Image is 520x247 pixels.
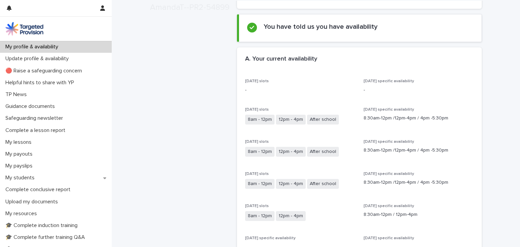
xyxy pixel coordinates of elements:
[3,103,60,110] p: Guidance documents
[3,175,40,181] p: My students
[245,179,275,189] span: 8am - 12pm
[3,163,38,169] p: My payslips
[276,115,306,125] span: 12pm - 4pm
[245,79,269,83] span: [DATE] slots
[3,80,80,86] p: Helpful hints to share with YP
[276,147,306,157] span: 12pm - 4pm
[245,108,269,112] span: [DATE] slots
[3,222,83,229] p: 🎓 Complete induction training
[364,172,414,176] span: [DATE] specific availability
[276,211,306,221] span: 12pm - 4pm
[150,3,230,13] h2: AmandaT--PR2-54899
[364,179,474,186] p: 8:30am-12pm /12pm-4pm / 4pm -5:30pm
[245,211,275,221] span: 8am - 12pm
[307,115,339,125] span: After school
[3,91,32,98] p: TP News
[3,68,87,74] p: 🔴 Raise a safeguarding concern
[245,87,355,94] p: -
[3,55,74,62] p: Update profile & availability
[3,186,76,193] p: Complete conclusive report
[364,236,414,240] span: [DATE] specific availability
[364,147,474,154] p: 8:30am-12pm /12pm-4pm / 4pm -5:30pm
[3,210,42,217] p: My resources
[364,79,414,83] span: [DATE] specific availability
[3,151,38,157] p: My payouts
[245,236,296,240] span: [DATE] specific availability
[364,108,414,112] span: [DATE] specific availability
[245,204,269,208] span: [DATE] slots
[3,199,63,205] p: Upload my documents
[245,147,275,157] span: 8am - 12pm
[245,115,275,125] span: 8am - 12pm
[3,127,71,134] p: Complete a lesson report
[5,22,43,36] img: M5nRWzHhSzIhMunXDL62
[245,140,269,144] span: [DATE] slots
[364,87,474,94] p: -
[276,179,306,189] span: 12pm - 4pm
[364,115,474,122] p: 8:30am-12pm /12pm-4pm / 4pm -5:30pm
[3,234,90,241] p: 🎓 Complete further training Q&A
[364,204,414,208] span: [DATE] specific availability
[307,147,339,157] span: After school
[3,115,68,121] p: Safeguarding newsletter
[364,140,414,144] span: [DATE] specific availability
[245,172,269,176] span: [DATE] slots
[3,139,37,145] p: My lessons
[3,44,64,50] p: My profile & availability
[245,55,317,63] h2: A. Your current availability
[264,23,377,31] h2: You have told us you have availability
[364,211,474,218] p: 8:30am-12pm / 12pm-4pm
[307,179,339,189] span: After school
